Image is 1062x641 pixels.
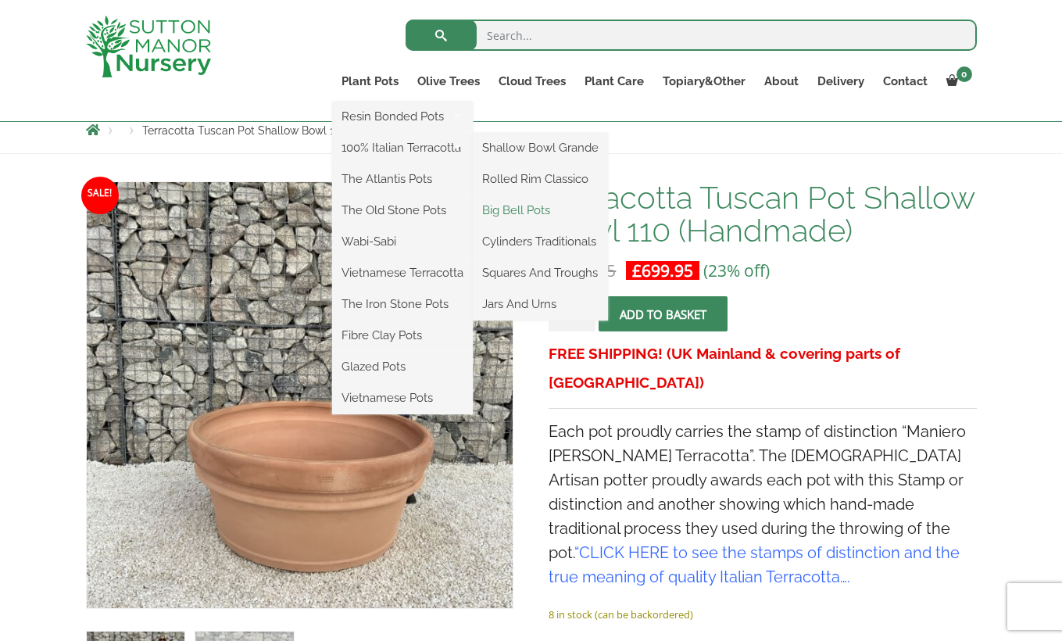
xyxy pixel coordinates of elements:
span: 0 [957,66,972,82]
span: Sale! [81,177,119,214]
a: Glazed Pots [332,355,473,378]
a: About [755,70,808,92]
a: Resin Bonded Pots [332,105,473,128]
a: Plant Care [575,70,653,92]
span: (23% off) [703,260,770,281]
input: Search... [406,20,977,51]
img: logo [86,16,211,77]
h1: Terracotta Tuscan Pot Shallow Bowl 110 (Handmade) [549,181,976,247]
a: Cloud Trees [489,70,575,92]
a: Jars And Urns [473,292,608,316]
a: Wabi-Sabi [332,230,473,253]
a: Cylinders Traditionals [473,230,608,253]
a: The Old Stone Pots [332,199,473,222]
span: “ …. [549,543,960,586]
a: Topiary&Other [653,70,755,92]
a: CLICK HERE to see the stamps of distinction and the true meaning of quality Italian Terracotta [549,543,960,586]
a: 100% Italian Terracotta [332,136,473,159]
span: £ [632,260,642,281]
a: The Iron Stone Pots [332,292,473,316]
a: The Atlantis Pots [332,167,473,191]
p: 8 in stock (can be backordered) [549,605,976,624]
a: 0 [937,70,977,92]
h3: FREE SHIPPING! (UK Mainland & covering parts of [GEOGRAPHIC_DATA]) [549,339,976,397]
button: Add to basket [599,296,728,331]
a: Squares And Troughs [473,261,608,285]
a: Contact [874,70,937,92]
bdi: 699.95 [632,260,693,281]
a: Olive Trees [408,70,489,92]
span: Terracotta Tuscan Pot Shallow Bowl 110 (Handmade) [142,124,413,137]
a: Plant Pots [332,70,408,92]
a: Vietnamese Terracotta [332,261,473,285]
a: Delivery [808,70,874,92]
a: Fibre Clay Pots [332,324,473,347]
a: Vietnamese Pots [332,386,473,410]
a: Rolled Rim Classico [473,167,608,191]
a: Big Bell Pots [473,199,608,222]
span: Each pot proudly carries the stamp of distinction “Maniero [PERSON_NAME] Terracotta”. The [DEMOGR... [549,422,966,586]
a: Shallow Bowl Grande [473,136,608,159]
nav: Breadcrumbs [86,124,977,136]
